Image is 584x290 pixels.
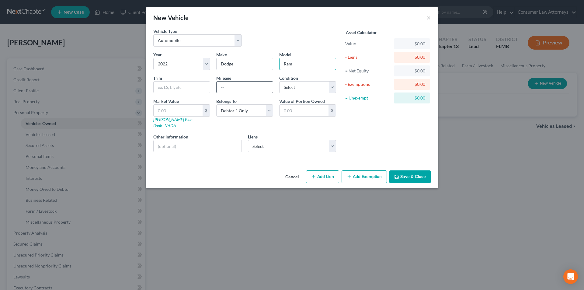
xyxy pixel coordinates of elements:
div: $0.00 [399,95,425,101]
label: Vehicle Type [153,28,177,34]
input: ex. Altima [280,58,336,70]
div: $0.00 [399,41,425,47]
label: Liens [248,134,258,140]
input: ex. LS, LT, etc [154,82,210,93]
div: $ [203,105,210,116]
label: Mileage [216,75,231,81]
div: $ [328,105,336,116]
div: = Net Equity [345,68,391,74]
button: × [426,14,431,21]
div: $0.00 [399,54,425,60]
div: New Vehicle [153,13,189,22]
span: Belongs To [216,99,237,104]
a: NADA [165,123,176,128]
input: 0.00 [280,105,328,116]
label: Model [279,51,291,58]
span: Make [216,52,227,57]
a: [PERSON_NAME] Blue Book [153,117,192,128]
button: Cancel [280,171,304,183]
div: Open Intercom Messenger [563,269,578,284]
div: Value [345,41,391,47]
button: Save & Close [389,170,431,183]
input: ex. Nissan [217,58,273,70]
button: Add Lien [306,170,339,183]
button: Add Exemption [342,170,387,183]
input: 0.00 [154,105,203,116]
label: Year [153,51,162,58]
div: $0.00 [399,81,425,87]
div: - Exemptions [345,81,391,87]
label: Condition [279,75,298,81]
input: (optional) [154,140,242,152]
div: = Unexempt [345,95,391,101]
label: Trim [153,75,162,81]
label: Market Value [153,98,179,104]
div: - Liens [345,54,391,60]
label: Value of Portion Owned [279,98,325,104]
label: Other Information [153,134,188,140]
input: -- [217,82,273,93]
div: $0.00 [399,68,425,74]
label: Asset Calculator [346,29,377,36]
